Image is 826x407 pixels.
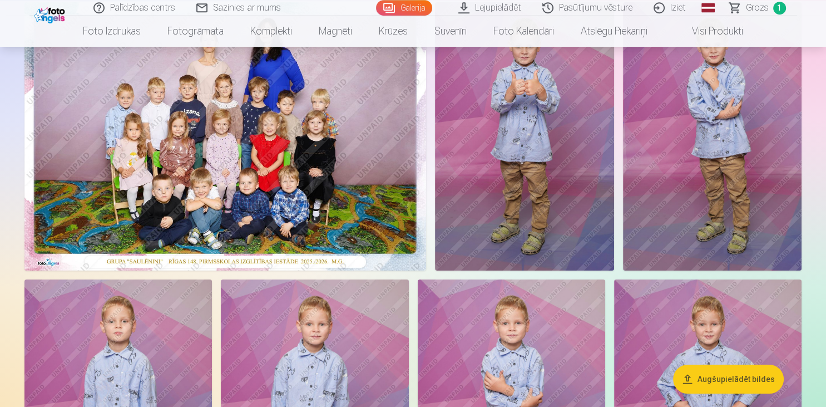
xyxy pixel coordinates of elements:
[661,16,756,47] a: Visi produkti
[237,16,305,47] a: Komplekti
[480,16,567,47] a: Foto kalendāri
[34,4,68,23] img: /fa1
[421,16,480,47] a: Suvenīri
[305,16,365,47] a: Magnēti
[567,16,661,47] a: Atslēgu piekariņi
[70,16,154,47] a: Foto izdrukas
[773,2,786,14] span: 1
[154,16,237,47] a: Fotogrāmata
[673,365,784,394] button: Augšupielādēt bildes
[746,1,769,14] span: Grozs
[365,16,421,47] a: Krūzes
